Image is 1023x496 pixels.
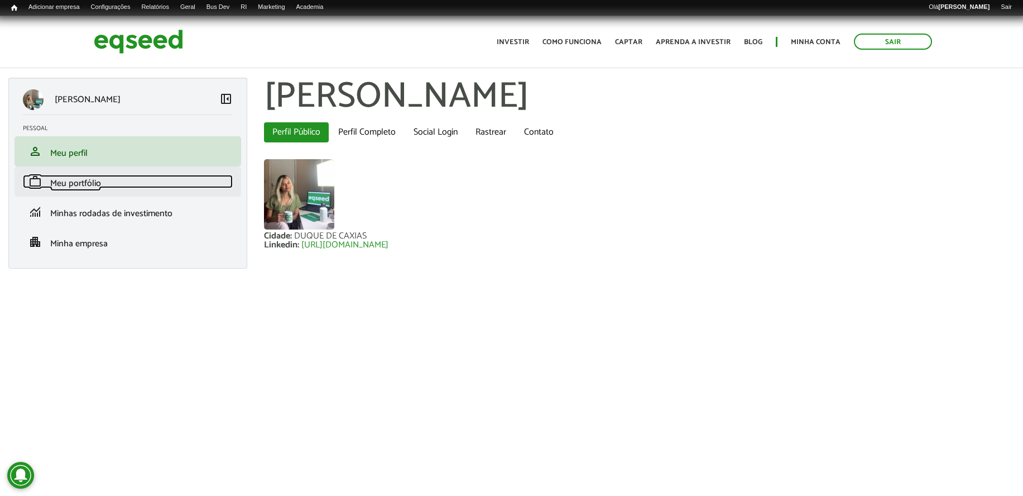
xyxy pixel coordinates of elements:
a: Marketing [252,3,290,12]
a: monitoringMinhas rodadas de investimento [23,205,233,218]
a: Aprenda a investir [656,39,731,46]
a: Contato [516,122,562,142]
h1: [PERSON_NAME] [264,78,1015,117]
span: : [290,228,292,244]
a: personMeu perfil [23,145,233,158]
a: Investir [497,39,529,46]
a: Bus Dev [201,3,236,12]
a: Olá[PERSON_NAME] [923,3,995,12]
span: work [28,175,42,188]
span: Minhas rodadas de investimento [50,206,172,221]
div: Linkedin [264,241,301,250]
span: Meu portfólio [50,176,101,191]
a: workMeu portfólio [23,175,233,188]
span: Meu perfil [50,146,88,161]
a: Perfil Público [264,122,329,142]
li: Minhas rodadas de investimento [15,197,241,227]
a: Sair [995,3,1017,12]
span: Minha empresa [50,236,108,251]
h2: Pessoal [23,125,241,132]
a: Perfil Completo [330,122,404,142]
span: left_panel_close [219,92,233,106]
a: [URL][DOMAIN_NAME] [301,241,388,250]
a: Colapsar menu [219,92,233,108]
div: Cidade [264,232,294,241]
a: RI [235,3,252,12]
a: Ver perfil do usuário. [264,159,334,230]
span: : [297,237,299,252]
li: Minha empresa [15,227,241,257]
p: [PERSON_NAME] [55,94,121,105]
span: person [28,145,42,158]
img: EqSeed [94,27,183,56]
a: Sair [854,34,932,50]
span: apartment [28,235,42,249]
a: Captar [615,39,642,46]
strong: [PERSON_NAME] [938,3,990,10]
a: Início [6,3,23,13]
a: Relatórios [136,3,174,12]
a: Geral [175,3,201,12]
div: DUQUE DE CAXIAS [294,232,367,241]
img: Foto de CHAYENNE TENÓRIO BARBOSA [264,159,334,230]
a: Academia [291,3,329,12]
span: monitoring [28,205,42,218]
a: Configurações [85,3,136,12]
a: Como funciona [542,39,602,46]
a: Blog [744,39,762,46]
li: Meu portfólio [15,166,241,197]
a: Minha conta [791,39,841,46]
li: Meu perfil [15,136,241,166]
a: apartmentMinha empresa [23,235,233,249]
span: Início [11,4,17,12]
a: Social Login [405,122,466,142]
a: Adicionar empresa [23,3,85,12]
a: Rastrear [467,122,515,142]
